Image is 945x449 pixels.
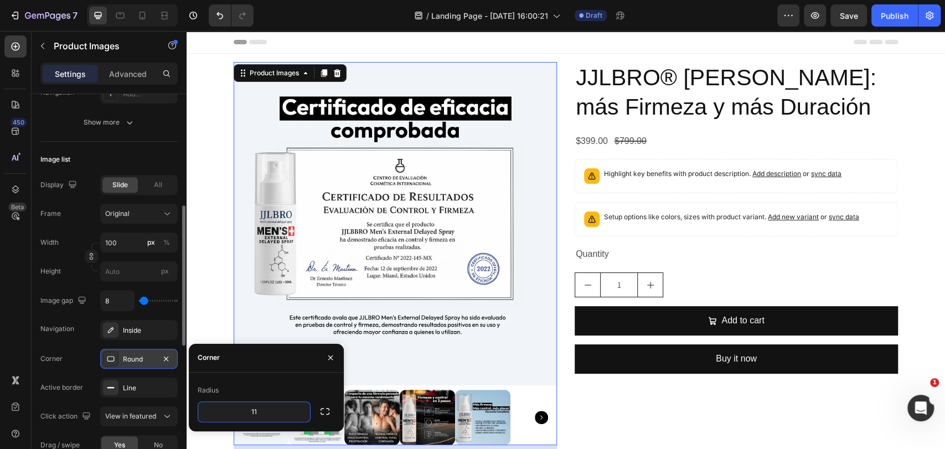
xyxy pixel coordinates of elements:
div: Corner [198,353,220,363]
span: Save [840,11,858,20]
h2: JJLBRO® [PERSON_NAME]: más Firmeza y más Duración [388,31,711,92]
div: % [163,238,170,247]
span: Draft [586,11,602,20]
input: Auto [198,402,310,422]
button: % [144,236,158,249]
button: View in featured [100,406,178,426]
div: Line [123,383,175,393]
p: 7 [73,9,78,22]
div: Inside [123,326,175,336]
span: sync data [624,138,655,147]
button: decrement [389,242,414,266]
div: Quantity [388,214,711,233]
div: Show more [84,117,135,128]
span: Slide [112,180,128,190]
button: Save [830,4,867,27]
div: Undo/Redo [209,4,254,27]
div: Beta [8,203,27,211]
input: Auto [101,291,134,311]
span: 1 [930,378,939,387]
iframe: Intercom live chat [907,395,934,421]
div: Image gap [40,293,89,308]
div: Radius [198,385,219,395]
span: Landing Page - [DATE] 16:00:21 [431,10,548,22]
div: Corner [40,354,63,364]
span: or [614,138,655,147]
div: Click action [40,409,93,424]
span: / [426,10,429,22]
p: Setup options like colors, sizes with product variant. [417,180,673,192]
label: Frame [40,209,61,219]
div: Image list [40,154,70,164]
input: px [100,261,178,281]
input: px% [100,233,178,252]
p: Highlight key benefits with product description. [417,137,655,148]
div: Product Images [61,37,115,47]
span: or [632,182,673,190]
div: 450 [11,118,27,127]
p: Settings [55,68,86,80]
input: quantity [414,242,451,266]
div: Round [123,354,155,364]
button: Original [100,204,178,224]
span: View in featured [105,412,156,420]
span: All [154,180,162,190]
iframe: To enrich screen reader interactions, please activate Accessibility in Grammarly extension settings [187,31,945,449]
button: Show more [40,112,178,132]
div: Add... [123,89,175,99]
div: $799.00 [427,101,461,120]
span: Original [105,209,130,219]
button: increment [451,242,476,266]
span: Add description [566,138,614,147]
div: px [147,238,155,247]
button: Publish [871,4,918,27]
p: Product Images [54,39,148,53]
label: Width [40,238,59,247]
span: px [161,267,169,275]
button: px [160,236,173,249]
span: sync data [642,182,673,190]
label: Height [40,266,61,276]
div: Active border [40,383,83,393]
div: Display [40,178,79,193]
div: Navigation [40,324,74,334]
button: 7 [4,4,82,27]
span: Add new variant [581,182,632,190]
button: Buy it now [388,313,711,343]
button: Add to cart [388,275,711,305]
div: Buy it now [529,320,570,336]
p: Advanced [109,68,147,80]
div: Publish [881,10,908,22]
button: Carousel Next Arrow [348,380,362,393]
div: $399.00 [388,101,422,120]
div: Add to cart [535,282,577,298]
